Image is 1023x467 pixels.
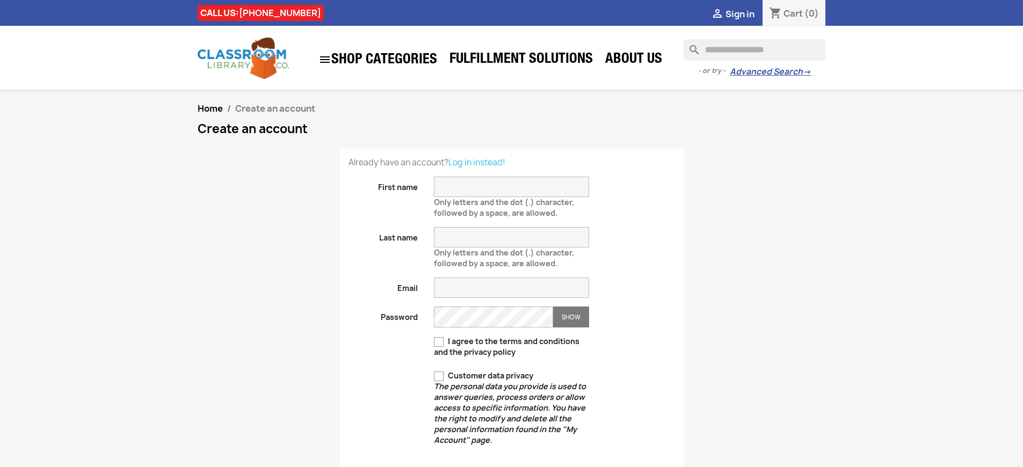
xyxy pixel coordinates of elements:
p: Already have an account? [349,157,675,168]
input: Password input [434,307,553,327]
span: Only letters and the dot (.) character, followed by a space, are allowed. [434,193,574,218]
i: shopping_cart [769,8,782,20]
div: CALL US: [198,5,324,21]
span: - or try - [698,65,730,76]
span: → [803,67,811,77]
a:  Sign in [711,8,754,20]
i:  [711,8,724,21]
input: Search [684,39,825,61]
span: Sign in [725,8,754,20]
a: Home [198,103,223,114]
a: Fulfillment Solutions [444,49,598,71]
a: Log in instead! [448,157,505,168]
label: Customer data privacy [434,370,589,446]
label: Password [340,307,426,323]
label: First name [340,177,426,193]
a: About Us [600,49,668,71]
label: Last name [340,227,426,243]
a: SHOP CATEGORIES [313,48,442,71]
span: Cart [783,8,803,19]
span: (0) [804,8,819,19]
em: The personal data you provide is used to answer queries, process orders or allow access to specif... [434,381,586,445]
label: Email [340,278,426,294]
img: Classroom Library Company [198,38,289,79]
a: Advanced Search→ [730,67,811,77]
i: search [684,39,696,52]
i:  [318,53,331,66]
span: Only letters and the dot (.) character, followed by a space, are allowed. [434,243,574,268]
h1: Create an account [198,122,826,135]
button: Show [553,307,589,327]
label: I agree to the terms and conditions and the privacy policy [434,336,589,357]
a: [PHONE_NUMBER] [239,7,321,19]
span: Create an account [235,103,315,114]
